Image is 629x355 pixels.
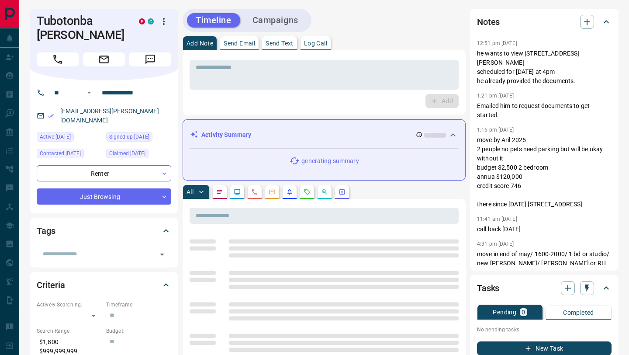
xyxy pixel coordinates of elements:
button: Timeline [187,13,240,28]
p: Completed [563,310,594,316]
p: Send Email [224,40,255,46]
h1: Tubotonba [PERSON_NAME] [37,14,126,42]
div: Tue Jul 08 2025 [37,149,102,161]
div: Sun May 01 2022 [106,132,171,144]
p: 4:31 pm [DATE] [477,241,514,247]
span: Email [83,52,125,66]
p: call back [DATE] [477,225,612,234]
svg: Agent Actions [339,188,346,195]
p: 0 [522,309,525,315]
div: Mon Aug 11 2025 [37,132,102,144]
div: Tags [37,220,171,241]
div: Activity Summary [190,127,458,143]
p: Search Range: [37,327,102,335]
svg: Emails [269,188,276,195]
button: Open [156,248,168,261]
div: property.ca [139,18,145,24]
p: Send Text [266,40,294,46]
div: Renter [37,165,171,181]
p: 1:16 pm [DATE] [477,127,514,133]
svg: Notes [216,188,223,195]
h2: Tags [37,224,55,238]
span: Active [DATE] [40,132,71,141]
a: [EMAIL_ADDRESS][PERSON_NAME][DOMAIN_NAME] [60,108,159,124]
p: All [187,189,194,195]
p: Add Note [187,40,213,46]
p: Activity Summary [201,130,251,139]
p: Log Call [304,40,327,46]
p: he wants to view [STREET_ADDRESS][PERSON_NAME] scheduled for [DATE] at 4pm he already provided th... [477,49,612,86]
div: Criteria [37,275,171,296]
p: move by Aril 2025 2 people no pets need parking but will be okay without it budget $2,500 2 bedro... [477,136,612,209]
svg: Requests [304,188,311,195]
p: 12:51 pm [DATE] [477,40,517,46]
p: move in end of may/ 1600-2000/ 1 bd or studio/ new [PERSON_NAME]/ [PERSON_NAME] or RH or newmarke... [477,250,612,277]
button: Campaigns [244,13,307,28]
div: Tasks [477,278,612,299]
div: Just Browsing [37,188,171,205]
p: 11:41 am [DATE] [477,216,517,222]
div: Mon Sep 18 2023 [106,149,171,161]
p: No pending tasks [477,323,612,336]
p: 1:21 pm [DATE] [477,93,514,99]
button: Open [84,87,94,98]
span: Signed up [DATE] [109,132,149,141]
svg: Opportunities [321,188,328,195]
svg: Calls [251,188,258,195]
svg: Lead Browsing Activity [234,188,241,195]
span: Message [129,52,171,66]
p: generating summary [301,157,359,166]
p: Budget: [106,327,171,335]
div: condos.ca [148,18,154,24]
span: Contacted [DATE] [40,149,81,158]
h2: Tasks [477,281,499,295]
h2: Criteria [37,278,65,292]
span: Call [37,52,79,66]
svg: Email Verified [48,113,54,119]
div: Notes [477,11,612,32]
svg: Listing Alerts [286,188,293,195]
span: Claimed [DATE] [109,149,145,158]
p: Emailed him to request documents to get started. [477,101,612,120]
p: Actively Searching: [37,301,102,309]
p: Timeframe: [106,301,171,309]
p: Pending [493,309,516,315]
h2: Notes [477,15,500,29]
